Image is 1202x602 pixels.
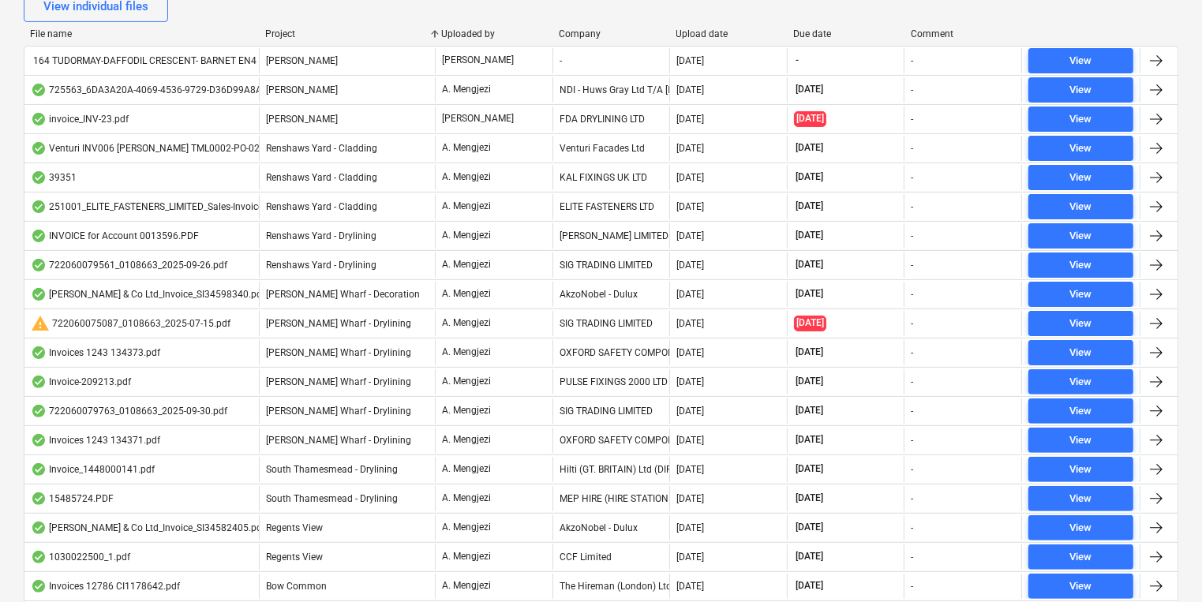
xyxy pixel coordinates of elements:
[552,398,670,424] div: SIG TRADING LIMITED
[31,113,47,125] div: OCR finished
[266,84,338,95] span: Trent Park
[266,201,377,212] span: Renshaws Yard - Cladding
[552,486,670,511] div: MEP HIRE (HIRE STATION LTD)
[911,522,913,533] div: -
[1028,77,1133,103] button: View
[442,170,491,184] p: A. Mengjezi
[794,375,825,388] span: [DATE]
[266,172,377,183] span: Renshaws Yard - Cladding
[31,551,130,563] div: 1030022500_1.pdf
[442,229,491,242] p: A. Mengjezi
[911,347,913,358] div: -
[31,522,265,534] div: [PERSON_NAME] & Co Ltd_Invoice_SI34582405.pdf
[794,579,825,593] span: [DATE]
[676,143,704,154] div: [DATE]
[1028,252,1133,278] button: View
[1028,340,1133,365] button: View
[794,54,800,67] span: -
[1070,169,1092,187] div: View
[1070,315,1092,333] div: View
[676,289,704,300] div: [DATE]
[442,258,491,271] p: A. Mengjezi
[559,28,664,39] div: Company
[552,515,670,540] div: AkzoNobel - Dulux
[442,521,491,534] p: A. Mengjezi
[676,464,704,475] div: [DATE]
[266,289,420,300] span: Montgomery's Wharf - Decoration
[31,84,47,96] div: OCR finished
[911,143,913,154] div: -
[1028,165,1133,190] button: View
[266,318,411,329] span: Montgomery's Wharf - Drylining
[31,113,129,125] div: invoice_INV-23.pdf
[31,434,47,447] div: OCR finished
[31,492,114,505] div: 15485724.PDF
[794,550,825,563] span: [DATE]
[552,369,670,394] div: PULSE FIXINGS 2000 LTD
[1028,136,1133,161] button: View
[442,316,491,330] p: A. Mengjezi
[31,230,47,242] div: OCR finished
[911,289,913,300] div: -
[442,462,491,476] p: A. Mengjezi
[266,464,398,475] span: South Thamesmead - Drylining
[676,55,704,66] div: [DATE]
[442,83,491,96] p: A. Mengjezi
[31,230,199,242] div: INVOICE for Account 0013596.PDF
[552,311,670,336] div: SIG TRADING LIMITED
[911,260,913,271] div: -
[676,581,704,592] div: [DATE]
[31,200,47,213] div: OCR finished
[676,84,704,95] div: [DATE]
[31,314,230,333] div: 722060075087_0108663_2025-07-15.pdf
[266,522,323,533] span: Regents View
[676,376,704,387] div: [DATE]
[1028,398,1133,424] button: View
[676,552,704,563] div: [DATE]
[794,258,825,271] span: [DATE]
[552,457,670,482] div: Hilti (GT. BRITAIN) Ltd (DIRECT DEBIT)
[31,463,47,476] div: OCR finished
[911,435,913,446] div: -
[1070,402,1092,421] div: View
[31,171,77,184] div: 39351
[1070,52,1092,70] div: View
[266,55,338,66] span: Trent Park
[1070,140,1092,158] div: View
[911,172,913,183] div: -
[911,55,913,66] div: -
[552,194,670,219] div: ELITE FASTENERS LTD
[676,493,704,504] div: [DATE]
[30,28,253,39] div: File name
[442,404,491,417] p: A. Mengjezi
[552,282,670,307] div: AkzoNobel - Dulux
[911,114,913,125] div: -
[794,229,825,242] span: [DATE]
[794,462,825,476] span: [DATE]
[31,200,311,213] div: 251001_ELITE_FASTENERS_LIMITED_Sales-Invoice_80068.pdf
[266,552,323,563] span: Regents View
[31,346,47,359] div: OCR finished
[442,346,491,359] p: A. Mengjezi
[31,376,47,388] div: OCR finished
[31,259,227,271] div: 722060079561_0108663_2025-09-26.pdf
[441,28,546,39] div: Uploaded by
[552,574,670,599] div: The Hireman (London) Ltd.
[442,112,514,125] p: [PERSON_NAME]
[1070,110,1092,129] div: View
[911,28,1016,39] div: Comment
[31,142,282,155] div: Venturi INV006 [PERSON_NAME] TML0002-PO-027.pdf
[676,172,704,183] div: [DATE]
[31,580,47,593] div: OCR finished
[552,136,670,161] div: Venturi Facades Ltd
[1028,574,1133,599] button: View
[1028,369,1133,394] button: View
[31,288,47,301] div: OCR finished
[552,223,670,249] div: [PERSON_NAME] LIMITED
[31,346,160,359] div: Invoices 1243 134373.pdf
[794,404,825,417] span: [DATE]
[676,522,704,533] div: [DATE]
[911,84,913,95] div: -
[794,492,825,505] span: [DATE]
[911,318,913,329] div: -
